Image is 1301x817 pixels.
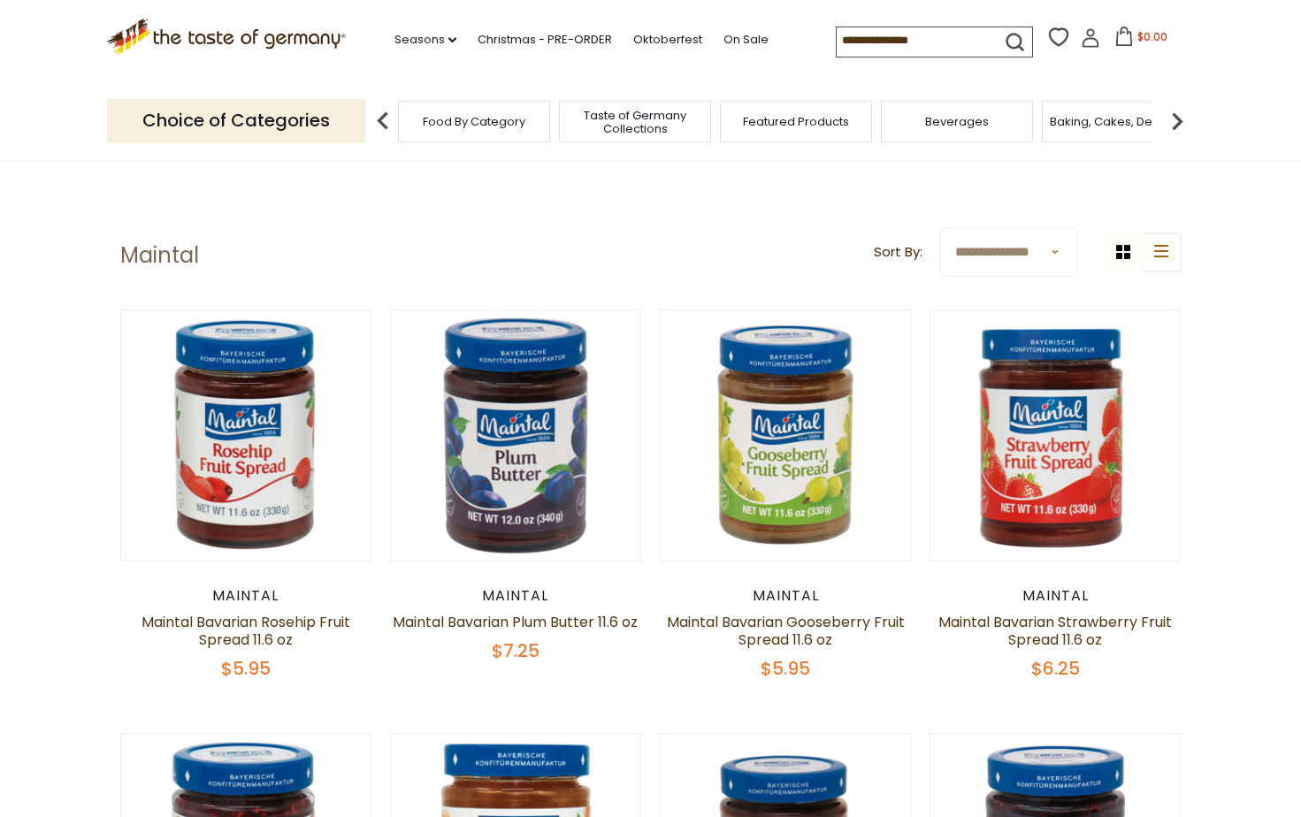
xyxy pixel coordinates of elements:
span: $7.25 [492,638,540,663]
span: $5.95 [221,656,271,681]
div: Maintal [930,587,1182,605]
span: $5.95 [761,656,810,681]
a: Seasons [394,30,456,50]
img: Maintal [391,310,641,561]
button: $0.00 [1104,27,1179,53]
a: Christmas - PRE-ORDER [478,30,612,50]
div: Maintal [390,587,642,605]
a: Oktoberfest [633,30,702,50]
a: On Sale [723,30,769,50]
p: Choice of Categories [107,99,365,142]
a: Beverages [925,115,989,128]
a: Maintal Bavarian Rosehip Fruit Spread 11.6 oz [142,612,350,650]
img: next arrow [1159,103,1195,139]
label: Sort By: [874,241,922,263]
a: Taste of Germany Collections [564,109,706,135]
div: Maintal [660,587,912,605]
a: Featured Products [743,115,849,128]
a: Maintal Bavarian Plum Butter 11.6 oz [393,612,638,632]
a: Food By Category [423,115,525,128]
h1: Maintal [120,242,199,269]
img: Maintal [930,310,1181,561]
img: previous arrow [365,103,401,139]
span: $0.00 [1137,29,1167,44]
span: $6.25 [1031,656,1080,681]
img: Maintal [661,310,911,561]
img: Maintal [121,310,371,561]
div: Maintal [120,587,372,605]
a: Baking, Cakes, Desserts [1050,115,1187,128]
a: Maintal Bavarian Gooseberry Fruit Spread 11.6 oz [667,612,905,650]
a: Maintal Bavarian Strawberry Fruit Spread 11.6 oz [938,612,1172,650]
